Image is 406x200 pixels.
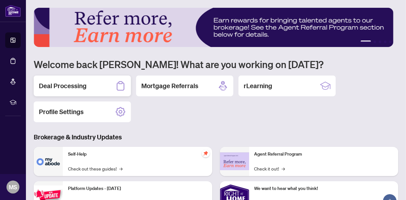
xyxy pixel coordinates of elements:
img: logo [5,5,21,17]
button: 3 [379,41,381,43]
p: We want to hear what you think! [254,185,393,192]
span: MS [9,182,17,192]
p: Platform Updates - [DATE] [68,185,207,192]
p: Agent Referral Program [254,151,393,158]
button: 2 [374,41,376,43]
img: Agent Referral Program [220,152,249,170]
img: Slide 0 [34,8,393,47]
span: → [282,165,285,172]
h3: Brokerage & Industry Updates [34,133,398,142]
h2: rLearning [244,81,272,90]
span: pushpin [202,149,210,157]
img: Self-Help [34,147,63,176]
h2: Profile Settings [39,107,84,116]
button: 5 [389,41,392,43]
button: 4 [384,41,387,43]
h2: Mortgage Referrals [141,81,198,90]
p: Self-Help [68,151,207,158]
a: Check it out!→ [254,165,285,172]
h2: Deal Processing [39,81,87,90]
button: 1 [361,41,371,43]
button: Open asap [380,177,400,197]
span: → [119,165,122,172]
a: Check out these guides!→ [68,165,122,172]
h1: Welcome back [PERSON_NAME]! What are you working on [DATE]? [34,58,398,70]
